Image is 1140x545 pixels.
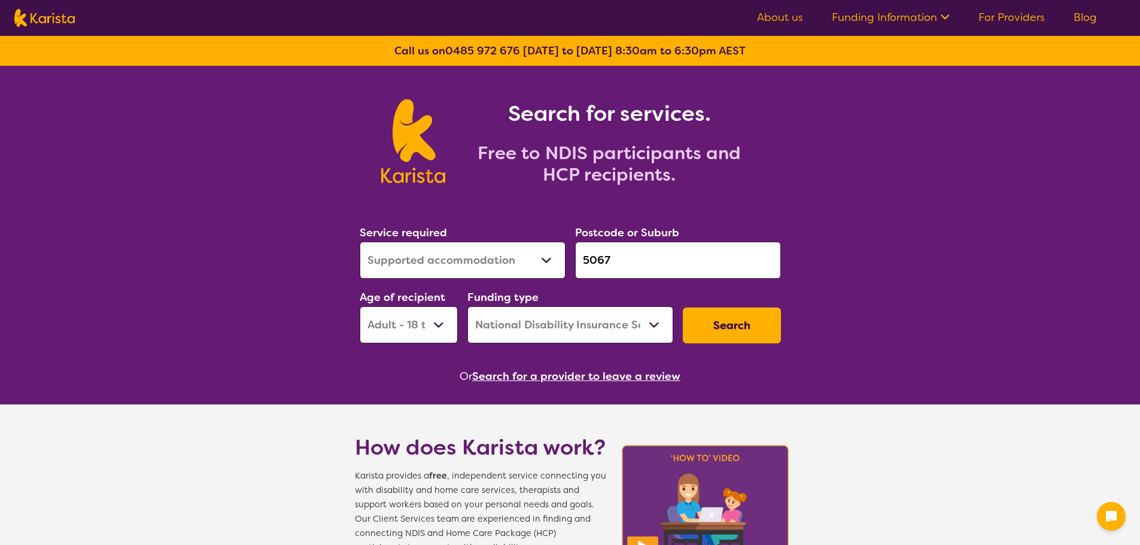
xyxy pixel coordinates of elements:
b: free [429,470,447,482]
a: Funding Information [832,10,950,25]
img: Karista logo [14,9,75,27]
label: Age of recipient [360,290,445,305]
span: Or [460,367,472,385]
input: Type [575,242,781,279]
h1: How does Karista work? [355,433,606,462]
a: 0485 972 676 [445,44,520,58]
label: Service required [360,226,447,240]
a: About us [757,10,803,25]
h2: Free to NDIS participants and HCP recipients. [460,142,759,185]
button: Search [683,307,781,343]
a: Blog [1074,10,1097,25]
b: Call us on [DATE] to [DATE] 8:30am to 6:30pm AEST [394,44,746,58]
img: Karista logo [381,99,445,183]
label: Funding type [467,290,539,305]
label: Postcode or Suburb [575,226,679,240]
button: Search for a provider to leave a review [472,367,680,385]
h1: Search for services. [460,99,759,128]
a: For Providers [978,10,1045,25]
